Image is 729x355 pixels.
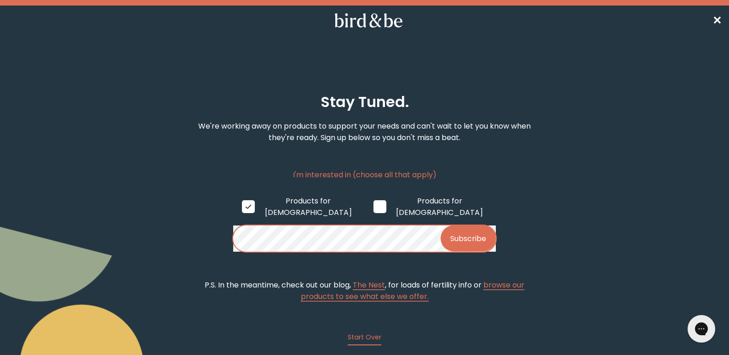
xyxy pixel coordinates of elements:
[233,169,495,180] p: I'm interested in (choose all that apply)
[441,225,496,252] button: Subscribe
[321,91,409,113] h2: Stay Tuned.
[353,280,385,290] a: The Nest
[712,13,722,28] span: ✕
[189,279,540,302] p: P.S. In the meantime, check out our blog, , for loads of fertility info or
[348,332,381,345] button: Start Over
[683,312,720,346] iframe: Gorgias live chat messenger
[365,188,496,225] label: Products for [DEMOGRAPHIC_DATA]
[189,120,540,143] p: We're working away on products to support your needs and can't wait to let you know when they're ...
[712,12,722,28] a: ✕
[233,188,364,225] label: Products for [DEMOGRAPHIC_DATA]
[348,310,381,345] a: Start Over
[242,200,255,213] img: Checked box
[301,280,525,302] a: browse our products to see what else we offer.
